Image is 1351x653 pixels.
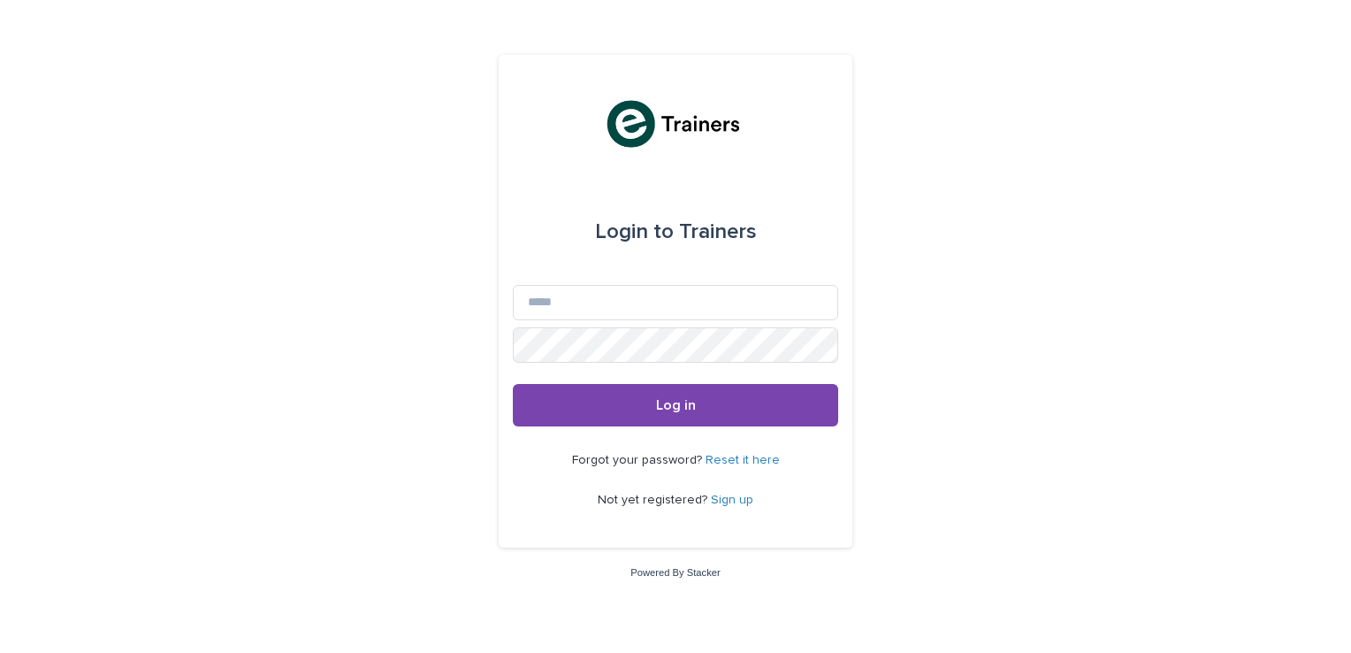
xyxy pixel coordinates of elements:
[513,384,838,426] button: Log in
[598,494,711,506] span: Not yet registered?
[656,398,696,412] span: Log in
[602,97,748,150] img: K0CqGN7SDeD6s4JG8KQk
[630,567,720,578] a: Powered By Stacker
[595,207,757,257] div: Trainers
[572,454,706,466] span: Forgot your password?
[706,454,780,466] a: Reset it here
[595,221,674,242] span: Login to
[711,494,753,506] a: Sign up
